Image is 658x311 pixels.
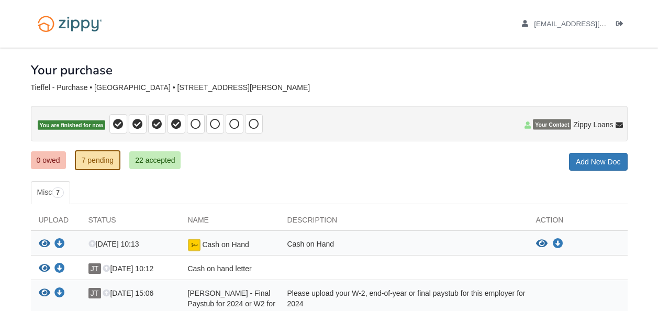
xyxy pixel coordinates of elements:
a: Download Cash on hand letter [54,265,65,273]
a: Misc [31,181,70,204]
span: 7 [52,187,64,198]
a: 7 pending [75,150,121,170]
div: Status [81,215,180,230]
button: View Cash on hand letter [39,263,50,274]
a: Download Joseph Tieffel - Final Paystub for 2024 or W2 for 2024 for Stake center locating [54,290,65,298]
a: 0 owed [31,151,66,169]
span: Cash on Hand [202,240,249,249]
button: View Cash on Hand [39,239,50,250]
h1: Your purchase [31,63,113,77]
div: Description [280,215,528,230]
img: Document fully signed [188,239,200,251]
a: 22 accepted [129,151,181,169]
a: edit profile [522,20,654,30]
span: Cash on hand letter [188,264,252,273]
span: JT [88,263,101,274]
a: Download Cash on Hand [553,240,563,248]
img: Logo [31,10,109,37]
div: Tieffel - Purchase • [GEOGRAPHIC_DATA] • [STREET_ADDRESS][PERSON_NAME] [31,83,628,92]
span: You are finished for now [38,120,106,130]
span: [DATE] 10:13 [88,240,139,248]
div: Name [180,215,280,230]
a: Download Cash on Hand [54,240,65,249]
span: Your Contact [533,119,571,130]
a: Add New Doc [569,153,628,171]
span: joseph_tieffel@yahoo.com [534,20,654,28]
a: Log out [616,20,628,30]
span: Zippy Loans [573,119,613,130]
span: [DATE] 10:12 [103,264,153,273]
button: View Cash on Hand [536,239,548,249]
div: Cash on Hand [280,239,528,252]
span: [DATE] 15:06 [103,289,153,297]
span: JT [88,288,101,298]
button: View Joseph Tieffel - Final Paystub for 2024 or W2 for 2024 for Stake center locating [39,288,50,299]
div: Upload [31,215,81,230]
div: Action [528,215,628,230]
